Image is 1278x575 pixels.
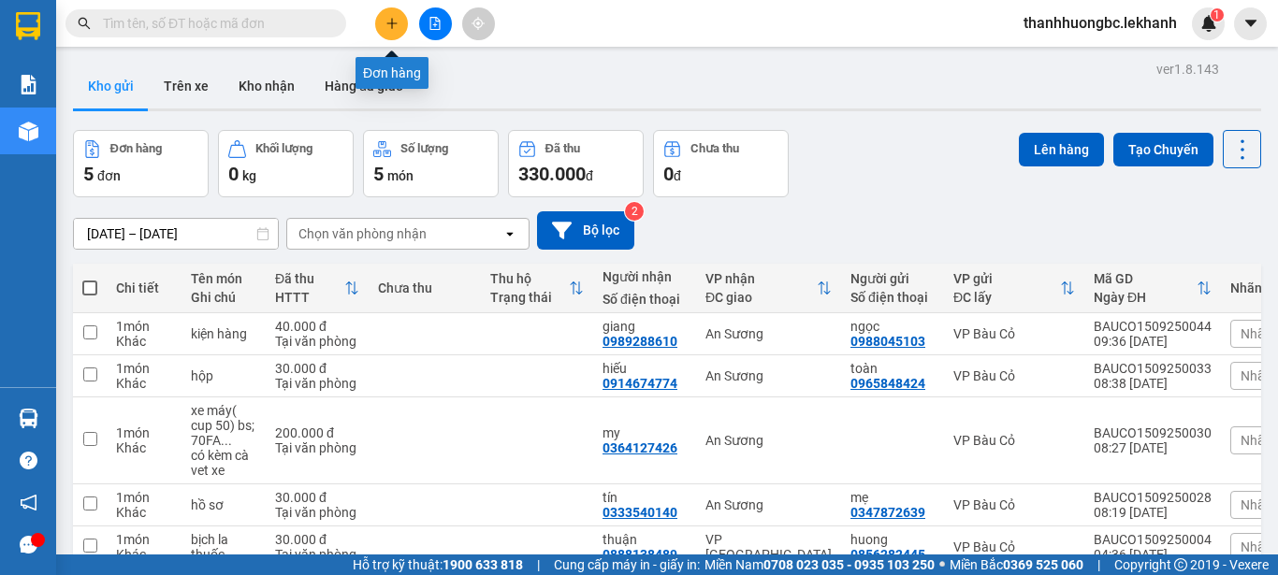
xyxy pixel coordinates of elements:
span: đ [674,168,681,183]
div: VP gửi [953,271,1060,286]
span: copyright [1174,558,1187,571]
div: kiện hàng [191,326,256,341]
button: Hàng đã giao [310,64,418,108]
div: VP [GEOGRAPHIC_DATA] [705,532,832,562]
div: 04:36 [DATE] [1094,547,1212,562]
div: Ngày ĐH [1094,290,1197,305]
span: Nhãn [1241,539,1272,554]
span: caret-down [1242,15,1259,32]
span: ⚪️ [939,561,945,568]
div: 30.000 đ [275,361,359,376]
div: An Sương [705,497,832,512]
div: Tại văn phòng [275,505,359,520]
span: search [78,17,91,30]
div: An Sương [705,326,832,341]
span: 5 [83,163,94,185]
span: Nhãn [1241,497,1272,512]
span: plus [385,17,399,30]
div: 0856282445 [850,547,925,562]
span: kg [242,168,256,183]
div: Khối lượng [255,142,312,155]
div: Khác [116,376,172,391]
div: tín [603,490,687,505]
div: Khác [116,334,172,349]
span: Miền Bắc [950,554,1083,575]
div: ngọc [850,319,935,334]
button: Số lượng5món [363,130,499,197]
div: 08:19 [DATE] [1094,505,1212,520]
img: icon-new-feature [1200,15,1217,32]
span: CC : [178,103,204,122]
sup: 1 [1211,8,1224,22]
div: Đơn hàng [356,57,428,89]
div: 200.000 đ [275,425,359,440]
div: 1 món [116,532,172,547]
div: Người gửi [850,271,935,286]
div: VP Bàu Cỏ [953,433,1075,448]
div: 0333540140 [603,505,677,520]
div: 08:38 [DATE] [1094,376,1212,391]
div: 0989288610 [603,334,677,349]
div: VP Bàu Cỏ [953,326,1075,341]
div: ver 1.8.143 [1156,59,1219,79]
span: Gửi: [16,18,45,37]
div: Thu hộ [490,271,569,286]
span: Miền Nam [704,554,935,575]
button: Tạo Chuyến [1113,133,1213,166]
div: Chưa thu [690,142,739,155]
div: An Sương [705,433,832,448]
button: caret-down [1234,7,1267,40]
th: Toggle SortBy [944,264,1084,313]
span: đơn [97,168,121,183]
span: aim [472,17,485,30]
button: Trên xe [149,64,224,108]
div: Tại văn phòng [275,334,359,349]
div: BAUCO1509250028 [1094,490,1212,505]
div: Chưa thu [378,280,472,295]
span: file-add [428,17,442,30]
div: hiếu [603,361,687,376]
input: Tìm tên, số ĐT hoặc mã đơn [103,13,324,34]
span: Nhãn [1241,326,1272,341]
div: Khác [116,547,172,562]
div: Khác [116,440,172,455]
button: Đã thu330.000đ [508,130,644,197]
div: Mã GD [1094,271,1197,286]
sup: 2 [625,202,644,221]
div: 40.000 đ [275,319,359,334]
img: warehouse-icon [19,122,38,141]
span: 5 [373,163,384,185]
div: 0988045103 [850,334,925,349]
div: Khác [116,505,172,520]
span: 0 [228,163,239,185]
div: xe máy( cup 50) bs; 70FA--0217 [191,403,256,448]
span: Nhận: [181,18,225,37]
input: Select a date range. [74,219,278,249]
div: mẹ [850,490,935,505]
div: Tên món [191,271,256,286]
div: 0965848424 [850,376,925,391]
button: Kho gửi [73,64,149,108]
span: đ [586,168,593,183]
span: ... [221,433,232,448]
th: Toggle SortBy [696,264,841,313]
span: món [387,168,414,183]
div: Tại văn phòng [275,440,359,455]
div: VP nhận [705,271,817,286]
div: Đã thu [545,142,580,155]
div: 1 món [116,425,172,440]
button: aim [462,7,495,40]
div: Chi tiết [116,280,172,295]
div: VP Bàu Cỏ [953,368,1075,383]
div: Đơn hàng [110,142,162,155]
div: ĐC lấy [953,290,1060,305]
strong: 0369 525 060 [1003,557,1083,572]
div: có kèm cà vet xe [191,448,256,478]
span: 0 [663,163,674,185]
button: Chưa thu0đ [653,130,789,197]
button: Đơn hàng5đơn [73,130,209,197]
span: Hỗ trợ kỹ thuật: [353,554,523,575]
div: HTTT [275,290,344,305]
div: Số lượng [400,142,448,155]
span: 330.000 [518,163,586,185]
